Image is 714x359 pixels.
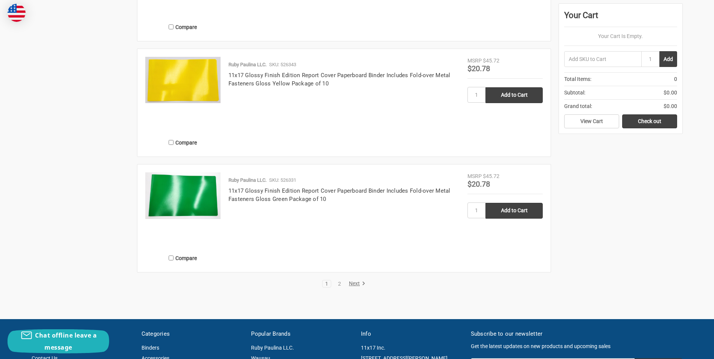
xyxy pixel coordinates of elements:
[169,140,174,145] input: Compare
[251,345,294,351] a: Ruby Paulina LLC.
[169,24,174,29] input: Compare
[228,72,451,87] a: 11x17 Glossy Finish Edition Report Cover Paperboard Binder Includes Fold-over Metal Fasteners Glo...
[486,87,543,103] input: Add to Cart
[142,345,159,351] a: Binders
[483,58,499,64] span: $45.72
[169,256,174,260] input: Compare
[467,172,482,180] div: MSRP
[467,179,490,189] span: $20.78
[228,61,266,68] p: Ruby Paulina LLC.
[664,102,677,110] span: $0.00
[145,57,221,103] img: 11x17 Glossy Finish Edition Report Cover Paperboard Binder Includes Fold-over Metal Fasteners Glo...
[622,114,677,129] a: Check out
[659,51,677,67] button: Add
[564,75,591,83] span: Total Items:
[467,64,490,73] span: $20.78
[145,136,221,149] label: Compare
[335,281,344,286] a: 2
[323,281,331,286] a: 1
[145,21,221,33] label: Compare
[8,329,109,353] button: Chat offline leave a message
[145,172,221,219] img: 11x17 Glossy Finish Edition Report Cover Paperboard Binder Includes Fold-over Metal Fasteners Glo...
[471,342,682,350] p: Get the latest updates on new products and upcoming sales
[564,89,585,97] span: Subtotal:
[142,330,244,338] h5: Categories
[564,102,592,110] span: Grand total:
[35,331,97,351] span: Chat offline leave a message
[251,330,353,338] h5: Popular Brands
[471,330,682,338] h5: Subscribe to our newsletter
[564,114,619,129] a: View Cart
[674,75,677,83] span: 0
[145,57,221,132] a: 11x17 Glossy Finish Edition Report Cover Paperboard Binder Includes Fold-over Metal Fasteners Glo...
[8,4,26,22] img: duty and tax information for United States
[346,280,365,287] a: Next
[664,89,677,97] span: $0.00
[467,57,482,65] div: MSRP
[228,187,451,203] a: 11x17 Glossy Finish Edition Report Cover Paperboard Binder Includes Fold-over Metal Fasteners Glo...
[228,176,266,184] p: Ruby Paulina LLC.
[361,330,463,338] h5: Info
[145,172,221,248] a: 11x17 Glossy Finish Edition Report Cover Paperboard Binder Includes Fold-over Metal Fasteners Glo...
[269,176,296,184] p: SKU: 526331
[483,173,499,179] span: $45.72
[564,9,677,27] div: Your Cart
[486,203,543,219] input: Add to Cart
[145,252,221,264] label: Compare
[564,32,677,40] p: Your Cart Is Empty.
[269,61,296,68] p: SKU: 526343
[564,51,641,67] input: Add SKU to Cart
